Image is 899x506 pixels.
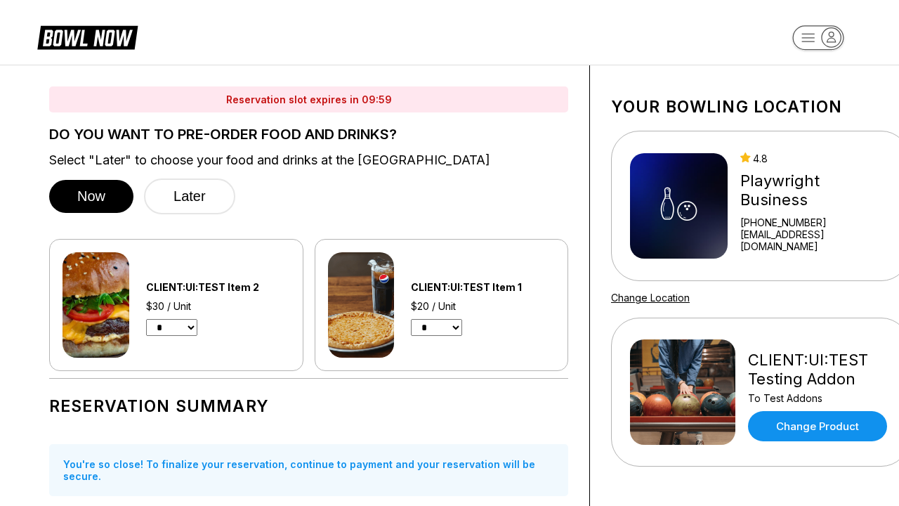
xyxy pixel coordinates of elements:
img: CLIENT:UI:TEST Testing Addon [630,339,735,445]
div: 4.8 [740,153,891,164]
label: DO YOU WANT TO PRE-ORDER FOOD AND DRINKS? [49,126,568,142]
div: Playwright Business [740,171,891,209]
label: Select "Later" to choose your food and drinks at the [GEOGRAPHIC_DATA] [49,153,568,168]
a: Change Location [611,292,690,304]
div: CLIENT:UI:TEST Item 2 [146,281,290,293]
div: Reservation slot expires in 09:59 [49,86,568,112]
h1: Reservation Summary [49,396,568,416]
div: $20 / Unit [411,300,555,312]
img: CLIENT:UI:TEST Item 2 [63,252,129,358]
div: CLIENT:UI:TEST Item 1 [411,281,555,293]
a: Change Product [748,411,887,441]
a: [EMAIL_ADDRESS][DOMAIN_NAME] [740,228,891,252]
div: To Test Addons [748,392,891,404]
img: Playwright Business [630,153,728,259]
img: CLIENT:UI:TEST Item 1 [328,252,395,358]
div: [PHONE_NUMBER] [740,216,891,228]
div: You're so close! To finalize your reservation, continue to payment and your reservation will be s... [49,444,568,496]
button: Now [49,180,133,213]
button: Later [144,179,235,214]
div: CLIENT:UI:TEST Testing Addon [748,351,891,389]
div: $30 / Unit [146,300,290,312]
